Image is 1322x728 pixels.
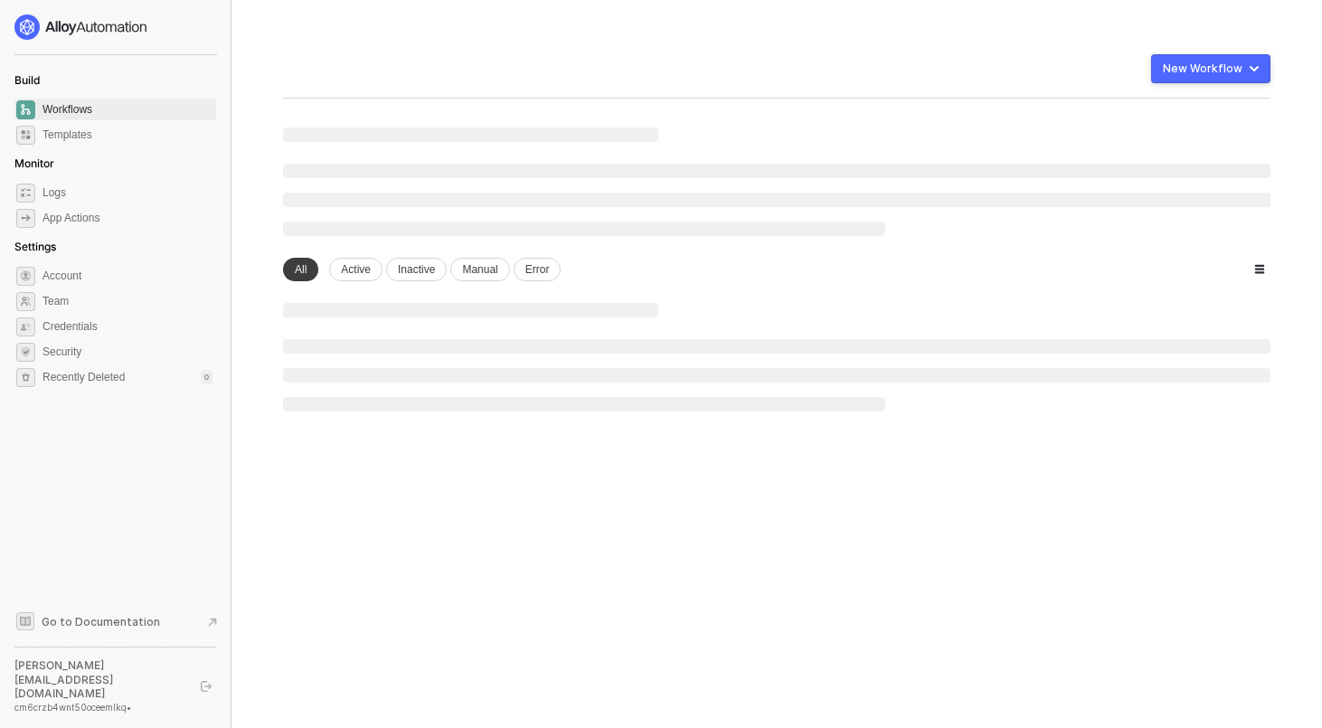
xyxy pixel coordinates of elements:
span: icon-app-actions [16,209,35,228]
span: team [16,292,35,311]
div: New Workflow [1163,61,1242,76]
div: [PERSON_NAME][EMAIL_ADDRESS][DOMAIN_NAME] [14,658,184,701]
button: New Workflow [1151,54,1270,83]
span: logout [201,681,212,692]
span: settings [16,368,35,387]
div: 0 [201,370,212,384]
span: Account [42,265,212,287]
span: Security [42,341,212,363]
span: Settings [14,240,56,253]
span: documentation [16,612,34,630]
div: Error [514,258,562,281]
div: App Actions [42,211,99,226]
div: All [283,258,318,281]
span: marketplace [16,126,35,145]
span: settings [16,267,35,286]
span: credentials [16,317,35,336]
span: document-arrow [203,613,222,631]
span: Credentials [42,316,212,337]
span: security [16,343,35,362]
div: cm6crzb4wnt50oceemlkq • [14,701,184,714]
span: Workflows [42,99,212,120]
span: Recently Deleted [42,370,125,385]
span: Team [42,290,212,312]
a: Knowledge Base [14,610,217,632]
div: Active [329,258,382,281]
div: Inactive [386,258,447,281]
a: logo [14,14,216,40]
div: Manual [450,258,509,281]
span: Templates [42,124,212,146]
span: Build [14,73,40,87]
span: Go to Documentation [42,614,160,629]
span: dashboard [16,100,35,119]
img: logo [14,14,148,40]
span: Logs [42,182,212,203]
span: Monitor [14,156,54,170]
span: icon-logs [16,184,35,203]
